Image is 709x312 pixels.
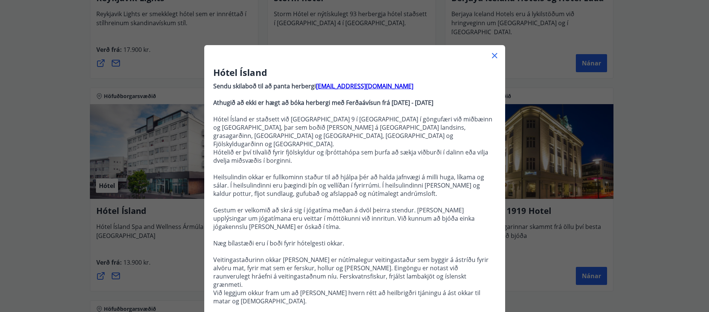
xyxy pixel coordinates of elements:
strong: Athugið að ekki er hægt að bóka herbergi með Ferðaávísun frá [DATE] - [DATE] [213,98,433,107]
p: Gestum er velkomið að skrá sig í jógatíma meðan á dvöl þeirra stendur. [PERSON_NAME] upplýsingar ... [213,206,496,231]
p: Veitingastaðurinn okkar [PERSON_NAME] er nútímalegur veitingastaður sem byggir á ástríðu fyrir al... [213,256,496,289]
p: Við leggjum okkur fram um að [PERSON_NAME] hvern rétt að heilbrigðri tjáningu á ást okkar til mat... [213,289,496,305]
p: Hótelið er því tilvalið fyrir fjölskyldur og íþróttahópa sem þurfa að sækja viðburði í dalinn eða... [213,148,496,165]
h3: Hótel Ísland [213,66,496,79]
a: [EMAIL_ADDRESS][DOMAIN_NAME] [316,82,413,90]
p: Heilsulindin okkar er fullkominn staður til að hjálpa þér að halda jafnvægi á milli huga, líkama ... [213,173,496,198]
strong: Sendu skilaboð til að panta herbergi [213,82,316,90]
p: Hótel Ísland er staðsett við [GEOGRAPHIC_DATA] 9 í [GEOGRAPHIC_DATA] í göngufæri við miðbæinn og ... [213,115,496,148]
p: Næg bílastæði eru í boði fyrir hótelgesti okkar. [213,239,496,247]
